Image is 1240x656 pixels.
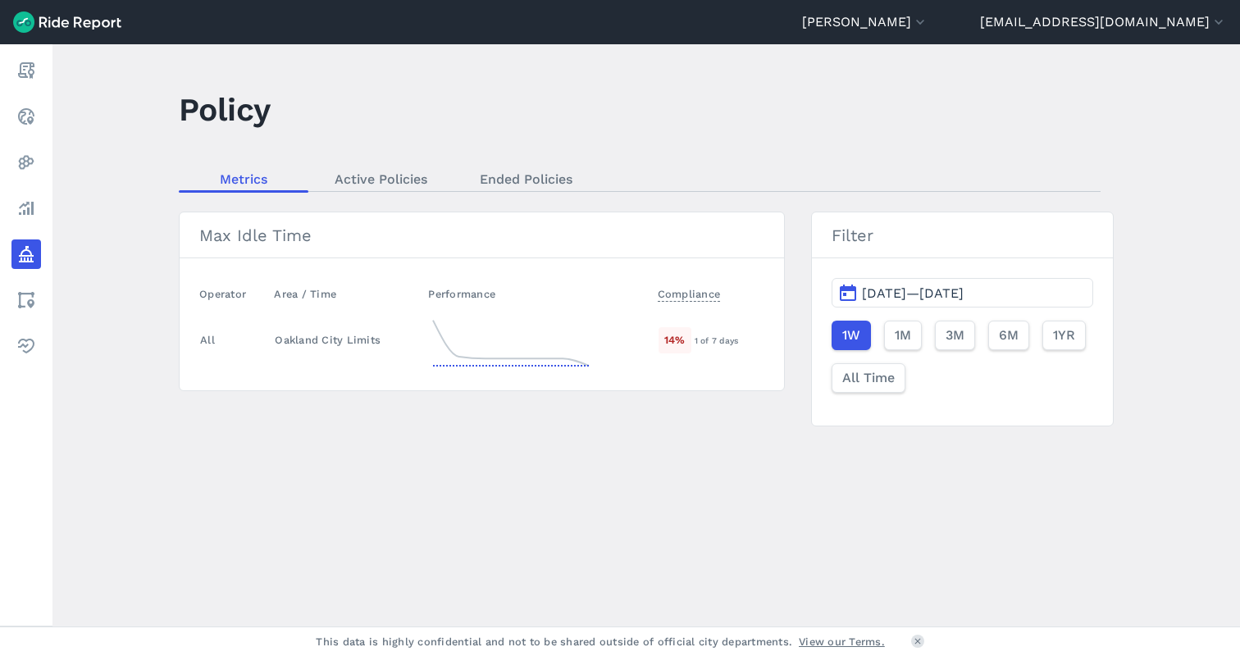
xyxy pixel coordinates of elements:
[842,368,895,388] span: All Time
[884,321,922,350] button: 1M
[200,332,215,348] div: All
[980,12,1227,32] button: [EMAIL_ADDRESS][DOMAIN_NAME]
[946,326,964,345] span: 3M
[11,56,41,85] a: Report
[11,194,41,223] a: Analyze
[799,634,885,649] a: View our Terms.
[11,102,41,131] a: Realtime
[11,285,41,315] a: Areas
[11,239,41,269] a: Policy
[988,321,1029,350] button: 6M
[13,11,121,33] img: Ride Report
[179,87,271,132] h1: Policy
[180,212,784,258] h3: Max Idle Time
[1042,321,1086,350] button: 1YR
[308,166,454,191] a: Active Policies
[832,278,1093,307] button: [DATE]—[DATE]
[832,321,871,350] button: 1W
[267,278,422,310] th: Area / Time
[11,148,41,177] a: Heatmaps
[658,283,721,302] span: Compliance
[422,278,650,310] th: Performance
[179,166,308,191] a: Metrics
[11,331,41,361] a: Health
[275,332,414,348] div: Oakland City Limits
[1053,326,1075,345] span: 1YR
[812,212,1113,258] h3: Filter
[802,12,928,32] button: [PERSON_NAME]
[832,363,905,393] button: All Time
[862,285,964,301] span: [DATE]—[DATE]
[695,333,764,348] div: 1 of 7 days
[659,327,691,353] div: 14 %
[199,278,267,310] th: Operator
[454,166,599,191] a: Ended Policies
[999,326,1019,345] span: 6M
[895,326,911,345] span: 1M
[842,326,860,345] span: 1W
[935,321,975,350] button: 3M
